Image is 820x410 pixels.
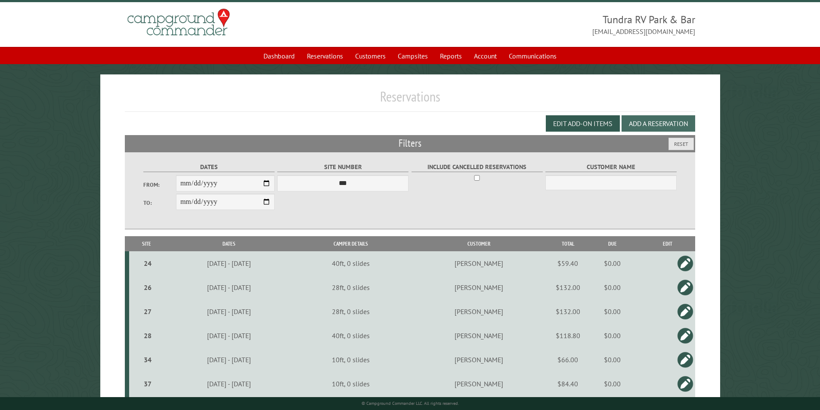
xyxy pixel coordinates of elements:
td: $0.00 [585,324,640,348]
label: To: [143,199,176,207]
div: [DATE] - [DATE] [165,355,293,364]
td: $118.80 [551,324,585,348]
div: 27 [133,307,163,316]
td: $0.00 [585,348,640,372]
div: 34 [133,355,163,364]
span: Tundra RV Park & Bar [EMAIL_ADDRESS][DOMAIN_NAME] [410,12,696,37]
td: $84.40 [551,372,585,396]
td: $0.00 [585,299,640,324]
td: [PERSON_NAME] [407,299,551,324]
td: 10ft, 0 slides [294,372,407,396]
a: Account [469,48,502,64]
button: Edit Add-on Items [546,115,620,132]
a: Communications [504,48,562,64]
label: Customer Name [545,162,677,172]
td: [PERSON_NAME] [407,324,551,348]
td: 10ft, 0 slides [294,348,407,372]
th: Due [585,236,640,251]
td: [PERSON_NAME] [407,372,551,396]
a: Reports [435,48,467,64]
th: Customer [407,236,551,251]
td: 28ft, 0 slides [294,275,407,299]
button: Add a Reservation [622,115,695,132]
th: Camper Details [294,236,407,251]
label: Dates [143,162,275,172]
div: [DATE] - [DATE] [165,307,293,316]
small: © Campground Commander LLC. All rights reserved. [362,401,459,406]
h2: Filters [125,135,696,151]
img: Campground Commander [125,6,232,39]
label: Site Number [277,162,408,172]
div: 28 [133,331,163,340]
td: $0.00 [585,251,640,275]
th: Edit [640,236,695,251]
label: From: [143,181,176,189]
a: Campsites [393,48,433,64]
td: 40ft, 0 slides [294,324,407,348]
div: 24 [133,259,163,268]
td: $132.00 [551,299,585,324]
button: Reset [668,138,694,150]
a: Reservations [302,48,348,64]
div: [DATE] - [DATE] [165,331,293,340]
td: $66.00 [551,348,585,372]
div: [DATE] - [DATE] [165,259,293,268]
td: $0.00 [585,275,640,299]
td: [PERSON_NAME] [407,275,551,299]
td: $132.00 [551,275,585,299]
td: 28ft, 0 slides [294,299,407,324]
th: Site [129,236,164,251]
td: [PERSON_NAME] [407,251,551,275]
div: [DATE] - [DATE] [165,379,293,388]
td: [PERSON_NAME] [407,348,551,372]
label: Include Cancelled Reservations [412,162,543,172]
td: 40ft, 0 slides [294,251,407,275]
div: 26 [133,283,163,292]
a: Customers [350,48,391,64]
td: $59.40 [551,251,585,275]
td: $0.00 [585,372,640,396]
div: [DATE] - [DATE] [165,283,293,292]
a: Dashboard [258,48,300,64]
h1: Reservations [125,88,696,112]
th: Total [551,236,585,251]
th: Dates [164,236,294,251]
div: 37 [133,379,163,388]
